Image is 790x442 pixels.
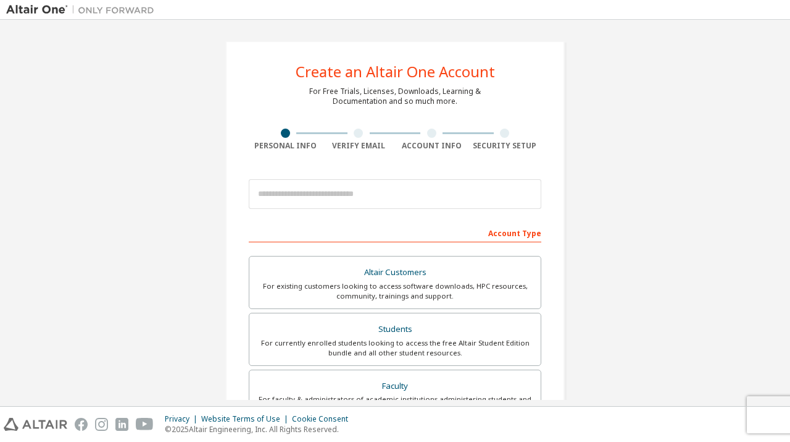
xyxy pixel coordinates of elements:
img: linkedin.svg [115,418,128,431]
div: Personal Info [249,141,322,151]
div: For existing customers looking to access software downloads, HPC resources, community, trainings ... [257,281,533,301]
div: Account Type [249,223,541,242]
div: Account Info [395,141,468,151]
img: facebook.svg [75,418,88,431]
p: © 2025 Altair Engineering, Inc. All Rights Reserved. [165,424,355,435]
div: Create an Altair One Account [296,64,495,79]
div: Students [257,321,533,338]
img: Altair One [6,4,160,16]
div: Altair Customers [257,264,533,281]
div: Privacy [165,414,201,424]
div: Cookie Consent [292,414,355,424]
div: For faculty & administrators of academic institutions administering students and accessing softwa... [257,394,533,414]
img: youtube.svg [136,418,154,431]
div: For Free Trials, Licenses, Downloads, Learning & Documentation and so much more. [309,87,481,106]
img: instagram.svg [95,418,108,431]
div: Website Terms of Use [201,414,292,424]
div: Verify Email [322,141,396,151]
img: altair_logo.svg [4,418,67,431]
div: Security Setup [468,141,542,151]
div: Faculty [257,378,533,395]
div: For currently enrolled students looking to access the free Altair Student Edition bundle and all ... [257,338,533,358]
